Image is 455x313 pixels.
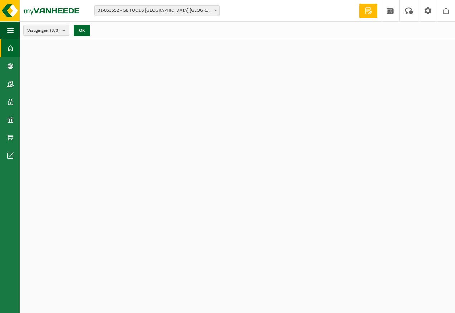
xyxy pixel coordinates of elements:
span: 01-053552 - GB FOODS BELGIUM NV - PUURS-SINT-AMANDS [95,6,219,16]
span: Vestigingen [27,25,60,36]
button: OK [74,25,90,36]
span: 01-053552 - GB FOODS BELGIUM NV - PUURS-SINT-AMANDS [94,5,220,16]
count: (3/3) [50,28,60,33]
button: Vestigingen(3/3) [23,25,69,36]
